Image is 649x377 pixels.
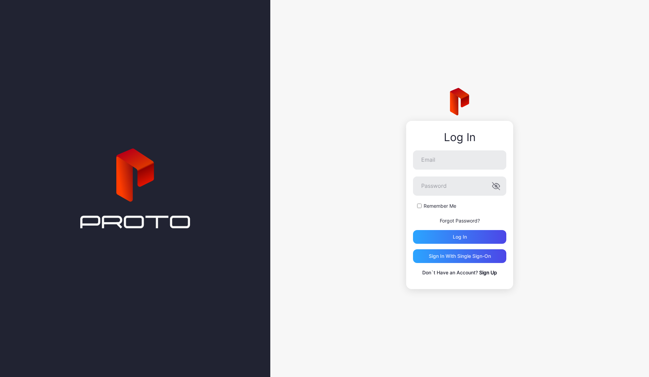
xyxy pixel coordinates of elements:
[479,270,497,275] a: Sign Up
[429,253,491,259] div: Sign in With Single Sign-On
[413,150,506,170] input: Email
[413,269,506,277] p: Don`t Have an Account?
[413,249,506,263] button: Sign in With Single Sign-On
[413,176,506,196] input: Password
[492,182,500,190] button: Password
[424,203,456,209] label: Remember Me
[413,131,506,144] div: Log In
[413,230,506,244] button: Log in
[440,218,480,224] a: Forgot Password?
[453,234,467,240] div: Log in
